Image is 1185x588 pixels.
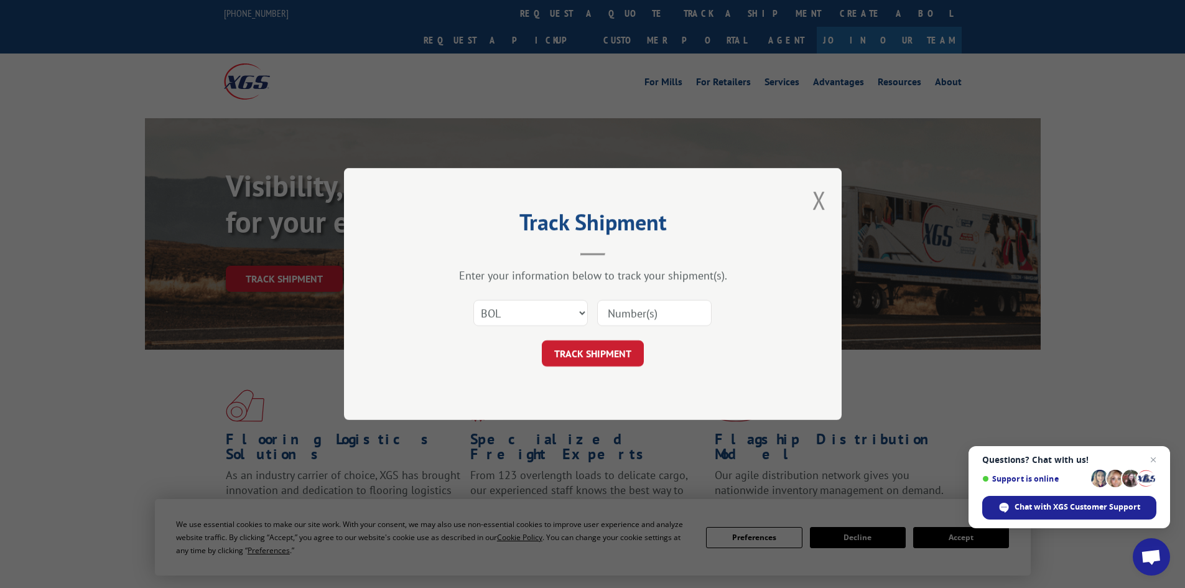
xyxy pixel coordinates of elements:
[1015,502,1140,513] span: Chat with XGS Customer Support
[1146,452,1161,467] span: Close chat
[982,455,1156,465] span: Questions? Chat with us!
[406,213,779,237] h2: Track Shipment
[982,496,1156,520] div: Chat with XGS Customer Support
[406,268,779,282] div: Enter your information below to track your shipment(s).
[812,184,826,217] button: Close modal
[597,300,712,326] input: Number(s)
[542,340,644,366] button: TRACK SHIPMENT
[1133,538,1170,576] div: Open chat
[982,474,1087,483] span: Support is online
